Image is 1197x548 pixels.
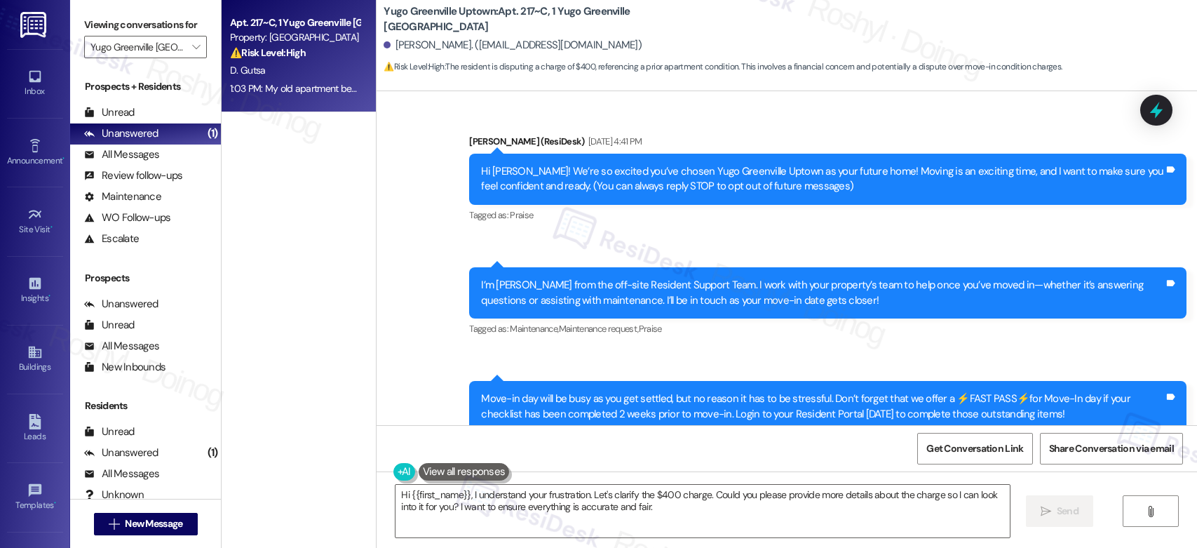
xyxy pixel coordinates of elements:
div: Tagged as: [469,319,1186,339]
button: Send [1026,495,1094,527]
div: Residents [70,399,221,413]
a: Inbox [7,65,63,102]
span: Praise [639,323,662,335]
div: Unread [84,425,135,439]
div: Prospects + Residents [70,79,221,94]
strong: ⚠️ Risk Level: High [230,46,306,59]
span: • [48,291,50,301]
div: [PERSON_NAME]. ([EMAIL_ADDRESS][DOMAIN_NAME]) [384,38,642,53]
span: • [54,498,56,508]
div: Unanswered [84,297,158,312]
div: Apt. 217~C, 1 Yugo Greenville [GEOGRAPHIC_DATA] [230,15,360,30]
div: Unread [84,318,135,333]
div: Unknown [84,488,144,502]
strong: ⚠️ Risk Level: High [384,61,444,72]
div: WO Follow-ups [84,210,170,225]
a: Insights • [7,272,63,309]
div: New Inbounds [84,360,165,375]
span: D. Gutsa [230,64,265,76]
span: • [62,154,65,163]
div: All Messages [84,467,159,481]
button: Get Conversation Link [917,433,1032,465]
div: Hi [PERSON_NAME]! We’re so excited you’ve chosen Yugo Greenville Uptown as your future home! Movi... [481,164,1164,194]
label: Viewing conversations for [84,14,207,36]
div: Unanswered [84,126,158,141]
div: (1) [204,123,222,145]
div: Maintenance [84,189,161,204]
a: Buildings [7,340,63,378]
span: New Message [125,516,182,531]
i:  [192,41,200,53]
div: (1) [204,442,222,464]
a: Leads [7,410,63,448]
div: All Messages [84,147,159,162]
button: Share Conversation via email [1040,433,1183,465]
img: ResiDesk Logo [20,12,49,38]
span: Get Conversation Link [926,441,1023,456]
i:  [1145,506,1156,517]
div: [PERSON_NAME] (ResiDesk) [469,134,1186,154]
div: Unanswered [84,446,158,460]
div: Escalate [84,232,139,246]
span: Maintenance request , [559,323,639,335]
span: Praise [510,209,533,221]
div: I’m [PERSON_NAME] from the off-site Resident Support Team. I work with your property’s team to he... [481,278,1164,308]
a: Templates • [7,479,63,516]
span: • [50,222,53,232]
div: All Messages [84,339,159,354]
div: [DATE] 4:41 PM [585,134,642,149]
div: 1:03 PM: My old apartment before you moved had **** and piss on the floor. I get moved and you ch... [230,82,726,95]
i:  [109,519,119,530]
span: Send [1057,504,1078,519]
div: Unread [84,105,135,120]
textarea: Hi {{first_name}}, I understand your frustration. Let's clarify the $400 charge. Could you please... [395,485,1009,537]
a: Site Visit • [7,203,63,241]
span: Share Conversation via email [1049,441,1174,456]
div: Review follow-ups [84,168,182,183]
span: : The resident is disputing a charge of $400, referencing a prior apartment condition. This invol... [384,60,1062,74]
i:  [1041,506,1051,517]
span: Maintenance , [510,323,558,335]
div: Prospects [70,271,221,286]
button: New Message [94,513,198,535]
div: Property: [GEOGRAPHIC_DATA] [GEOGRAPHIC_DATA] [230,30,360,45]
div: Move-in day will be busy as you get settled, but no reason it has to be stressful. Don’t forget t... [481,392,1164,422]
div: Tagged as: [469,205,1186,225]
input: All communities [90,36,184,58]
b: Yugo Greenville Uptown: Apt. 217~C, 1 Yugo Greenville [GEOGRAPHIC_DATA] [384,4,664,34]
